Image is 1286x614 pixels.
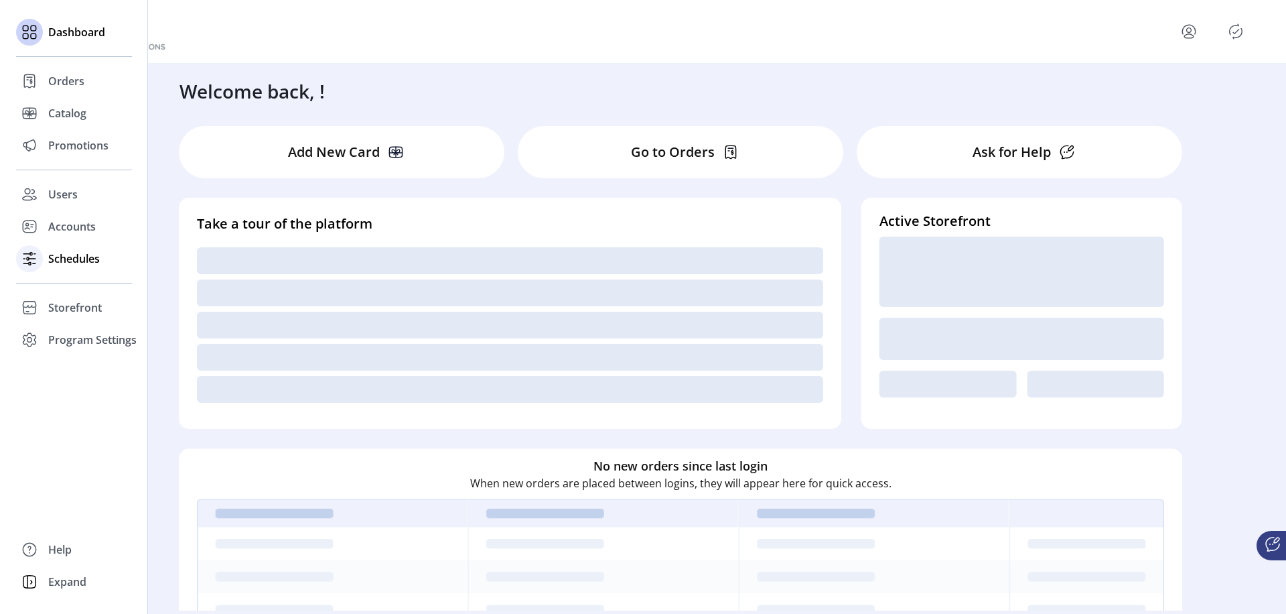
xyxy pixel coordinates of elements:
span: Users [48,186,78,202]
button: Publisher Panel [1225,21,1246,42]
span: Help [48,542,72,558]
p: When new orders are placed between logins, they will appear here for quick access. [470,475,891,491]
span: Accounts [48,219,96,235]
p: Go to Orders [631,142,715,162]
button: menu [1178,21,1200,42]
p: Add New Card [288,142,380,162]
h3: Welcome back, ! [180,77,325,105]
span: Program Settings [48,332,137,348]
h4: Take a tour of the platform [197,214,823,234]
p: Ask for Help [973,142,1051,162]
span: Schedules [48,251,100,267]
span: Expand [48,574,86,590]
span: Promotions [48,137,109,153]
span: Orders [48,73,84,89]
span: Storefront [48,300,102,316]
h6: No new orders since last login [593,457,768,475]
span: Dashboard [48,24,105,40]
h4: Active Storefront [879,211,1164,231]
span: Catalog [48,105,86,121]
